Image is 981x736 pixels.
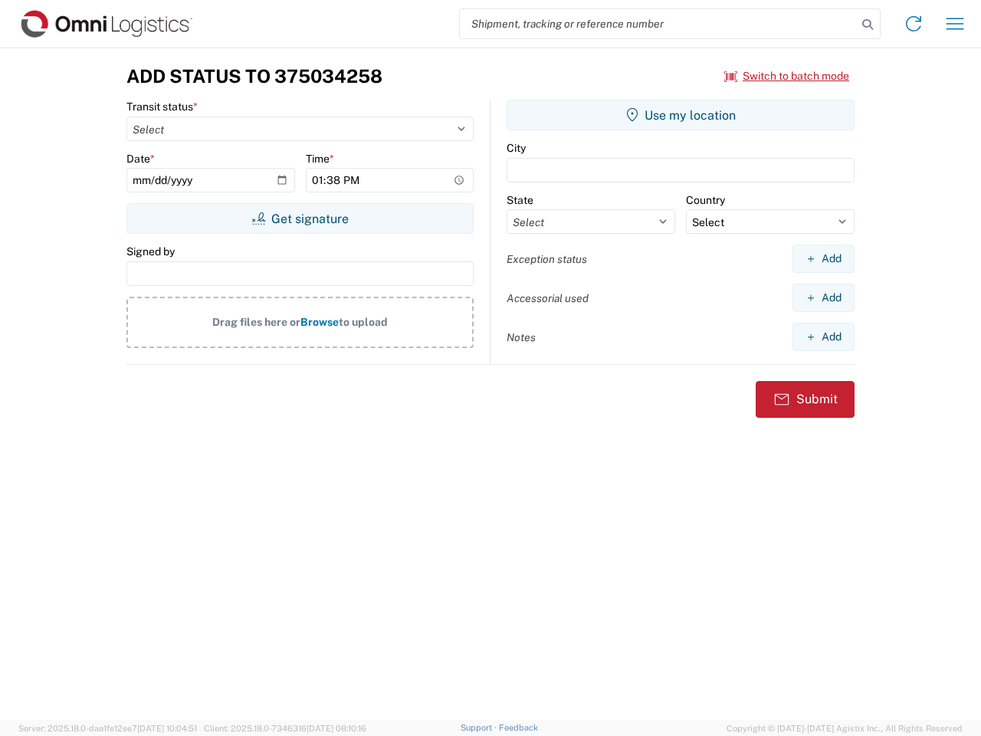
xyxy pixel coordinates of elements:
span: Drag files here or [212,316,300,328]
h3: Add Status to 375034258 [126,65,382,87]
span: Client: 2025.18.0-7346316 [204,724,366,733]
button: Submit [756,381,855,418]
button: Use my location [507,100,855,130]
button: Get signature [126,203,474,234]
label: Time [306,152,334,166]
span: [DATE] 08:10:16 [307,724,366,733]
span: Server: 2025.18.0-daa1fe12ee7 [18,724,197,733]
input: Shipment, tracking or reference number [460,9,857,38]
label: Signed by [126,245,175,258]
label: Notes [507,330,536,344]
button: Add [792,323,855,351]
a: Feedback [499,723,538,732]
label: Transit status [126,100,198,113]
label: Accessorial used [507,291,589,305]
span: Browse [300,316,339,328]
a: Support [461,723,499,732]
span: Copyright © [DATE]-[DATE] Agistix Inc., All Rights Reserved [727,721,963,735]
button: Add [792,245,855,273]
label: Exception status [507,252,587,266]
label: City [507,141,526,155]
label: Date [126,152,155,166]
button: Switch to batch mode [724,64,849,89]
span: to upload [339,316,388,328]
label: Country [686,193,725,207]
span: [DATE] 10:04:51 [137,724,197,733]
button: Add [792,284,855,312]
label: State [507,193,533,207]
